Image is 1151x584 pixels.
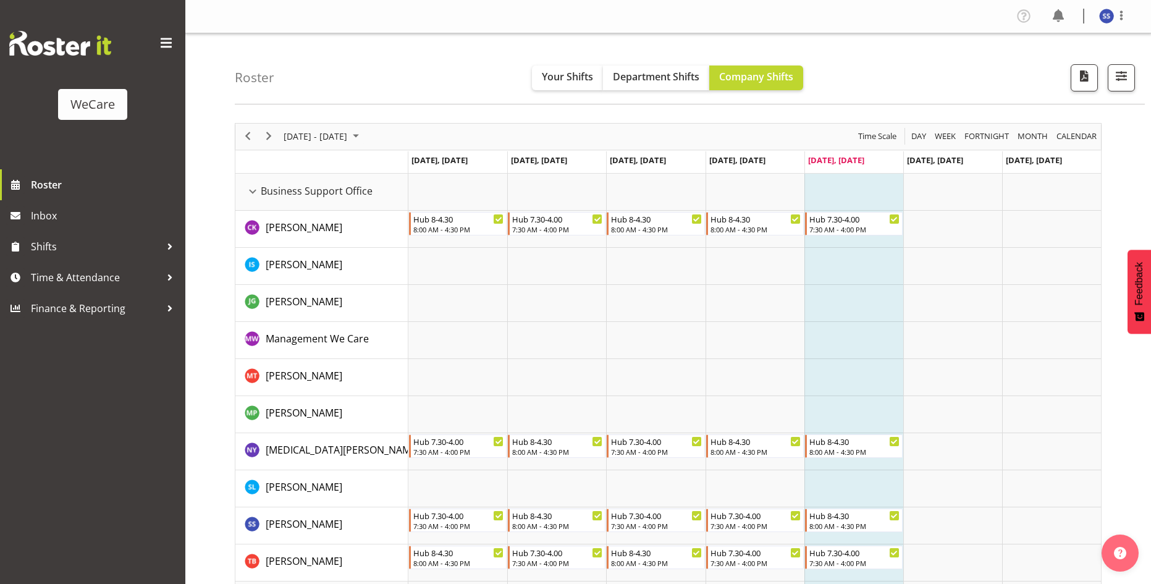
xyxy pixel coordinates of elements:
[266,406,342,420] span: [PERSON_NAME]
[266,554,342,569] a: [PERSON_NAME]
[719,70,793,83] span: Company Shifts
[266,368,342,383] a: [PERSON_NAME]
[266,443,420,457] span: [MEDICAL_DATA][PERSON_NAME]
[266,405,342,420] a: [PERSON_NAME]
[266,517,342,531] span: [PERSON_NAME]
[512,509,602,522] div: Hub 8-4.30
[413,213,504,225] div: Hub 8-4.30
[809,447,900,457] div: 8:00 AM - 4:30 PM
[706,546,804,569] div: Tyla Boyd"s event - Hub 7.30-4.00 Begin From Thursday, October 2, 2025 at 7:30:00 AM GMT+13:00 En...
[31,268,161,287] span: Time & Attendance
[235,544,408,582] td: Tyla Boyd resource
[413,509,504,522] div: Hub 7.30-4.00
[235,211,408,248] td: Chloe Kim resource
[611,224,701,234] div: 8:00 AM - 4:30 PM
[1006,154,1062,166] span: [DATE], [DATE]
[409,509,507,532] div: Savita Savita"s event - Hub 7.30-4.00 Begin From Monday, September 29, 2025 at 7:30:00 AM GMT+13:...
[31,176,179,194] span: Roster
[805,434,903,458] div: Nikita Yates"s event - Hub 8-4.30 Begin From Friday, October 3, 2025 at 8:00:00 AM GMT+13:00 Ends...
[409,434,507,458] div: Nikita Yates"s event - Hub 7.30-4.00 Begin From Monday, September 29, 2025 at 7:30:00 AM GMT+13:0...
[409,212,507,235] div: Chloe Kim"s event - Hub 8-4.30 Begin From Monday, September 29, 2025 at 8:00:00 AM GMT+13:00 Ends...
[235,359,408,396] td: Michelle Thomas resource
[511,154,567,166] span: [DATE], [DATE]
[70,95,115,114] div: WeCare
[266,331,369,346] a: Management We Care
[805,212,903,235] div: Chloe Kim"s event - Hub 7.30-4.00 Begin From Friday, October 3, 2025 at 7:30:00 AM GMT+13:00 Ends...
[512,521,602,531] div: 8:00 AM - 4:30 PM
[512,558,602,568] div: 7:30 AM - 4:00 PM
[9,31,111,56] img: Rosterit website logo
[31,237,161,256] span: Shifts
[235,322,408,359] td: Management We Care resource
[808,154,864,166] span: [DATE], [DATE]
[934,129,957,144] span: Week
[508,509,605,532] div: Savita Savita"s event - Hub 8-4.30 Begin From Tuesday, September 30, 2025 at 8:00:00 AM GMT+13:00...
[1114,547,1126,559] img: help-xxl-2.png
[261,184,373,198] span: Business Support Office
[1099,9,1114,23] img: sara-sherwin11955.jpg
[266,295,342,308] span: [PERSON_NAME]
[1055,129,1099,144] button: Month
[611,447,701,457] div: 7:30 AM - 4:00 PM
[266,554,342,568] span: [PERSON_NAME]
[809,435,900,447] div: Hub 8-4.30
[710,546,801,559] div: Hub 7.30-4.00
[809,521,900,531] div: 8:00 AM - 4:30 PM
[1128,250,1151,334] button: Feedback - Show survey
[508,546,605,569] div: Tyla Boyd"s event - Hub 7.30-4.00 Begin From Tuesday, September 30, 2025 at 7:30:00 AM GMT+13:00 ...
[532,66,603,90] button: Your Shifts
[235,470,408,507] td: Sarah Lamont resource
[235,174,408,211] td: Business Support Office resource
[1016,129,1050,144] button: Timeline Month
[508,212,605,235] div: Chloe Kim"s event - Hub 7.30-4.00 Begin From Tuesday, September 30, 2025 at 7:30:00 AM GMT+13:00 ...
[413,435,504,447] div: Hub 7.30-4.00
[611,521,701,531] div: 7:30 AM - 4:00 PM
[235,433,408,470] td: Nikita Yates resource
[607,434,704,458] div: Nikita Yates"s event - Hub 7.30-4.00 Begin From Wednesday, October 1, 2025 at 7:30:00 AM GMT+13:0...
[710,435,801,447] div: Hub 8-4.30
[809,546,900,559] div: Hub 7.30-4.00
[512,435,602,447] div: Hub 8-4.30
[266,442,420,457] a: [MEDICAL_DATA][PERSON_NAME]
[235,248,408,285] td: Isabel Simcox resource
[610,154,666,166] span: [DATE], [DATE]
[1134,262,1145,305] span: Feedback
[809,558,900,568] div: 7:30 AM - 4:00 PM
[611,509,701,522] div: Hub 7.30-4.00
[963,129,1010,144] span: Fortnight
[266,332,369,345] span: Management We Care
[266,480,342,494] a: [PERSON_NAME]
[805,546,903,569] div: Tyla Boyd"s event - Hub 7.30-4.00 Begin From Friday, October 3, 2025 at 7:30:00 AM GMT+13:00 Ends...
[413,546,504,559] div: Hub 8-4.30
[857,129,898,144] span: Time Scale
[508,434,605,458] div: Nikita Yates"s event - Hub 8-4.30 Begin From Tuesday, September 30, 2025 at 8:00:00 AM GMT+13:00 ...
[1055,129,1098,144] span: calendar
[611,558,701,568] div: 8:00 AM - 4:30 PM
[910,129,927,144] span: Day
[235,285,408,322] td: Janine Grundler resource
[282,129,348,144] span: [DATE] - [DATE]
[266,517,342,531] a: [PERSON_NAME]
[235,396,408,433] td: Millie Pumphrey resource
[235,70,274,85] h4: Roster
[706,434,804,458] div: Nikita Yates"s event - Hub 8-4.30 Begin From Thursday, October 2, 2025 at 8:00:00 AM GMT+13:00 En...
[266,258,342,271] span: [PERSON_NAME]
[512,447,602,457] div: 8:00 AM - 4:30 PM
[710,224,801,234] div: 8:00 AM - 4:30 PM
[413,224,504,234] div: 8:00 AM - 4:30 PM
[710,509,801,522] div: Hub 7.30-4.00
[856,129,899,144] button: Time Scale
[258,124,279,150] div: next period
[266,220,342,235] a: [PERSON_NAME]
[409,546,507,569] div: Tyla Boyd"s event - Hub 8-4.30 Begin From Monday, September 29, 2025 at 8:00:00 AM GMT+13:00 Ends...
[512,224,602,234] div: 7:30 AM - 4:00 PM
[512,213,602,225] div: Hub 7.30-4.00
[710,447,801,457] div: 8:00 AM - 4:30 PM
[31,299,161,318] span: Finance & Reporting
[512,546,602,559] div: Hub 7.30-4.00
[909,129,929,144] button: Timeline Day
[607,509,704,532] div: Savita Savita"s event - Hub 7.30-4.00 Begin From Wednesday, October 1, 2025 at 7:30:00 AM GMT+13:...
[607,546,704,569] div: Tyla Boyd"s event - Hub 8-4.30 Begin From Wednesday, October 1, 2025 at 8:00:00 AM GMT+13:00 Ends...
[282,129,365,144] button: October 2025
[933,129,958,144] button: Timeline Week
